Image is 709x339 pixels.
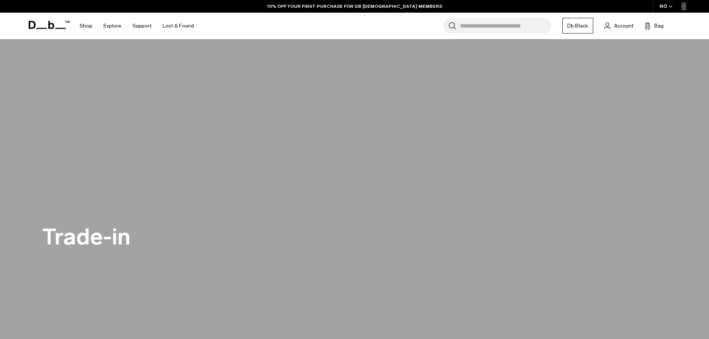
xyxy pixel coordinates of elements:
[562,18,593,33] a: Db Black
[74,13,199,39] nav: Main Navigation
[267,3,442,10] a: 10% OFF YOUR FIRST PURCHASE FOR DB [DEMOGRAPHIC_DATA] MEMBERS
[645,21,664,30] button: Bag
[604,21,633,30] a: Account
[614,22,633,30] span: Account
[132,13,151,39] a: Support
[163,13,194,39] a: Lost & Found
[80,13,92,39] a: Shop
[42,226,130,248] h2: Trade-in
[103,13,121,39] a: Explore
[654,22,664,30] span: Bag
